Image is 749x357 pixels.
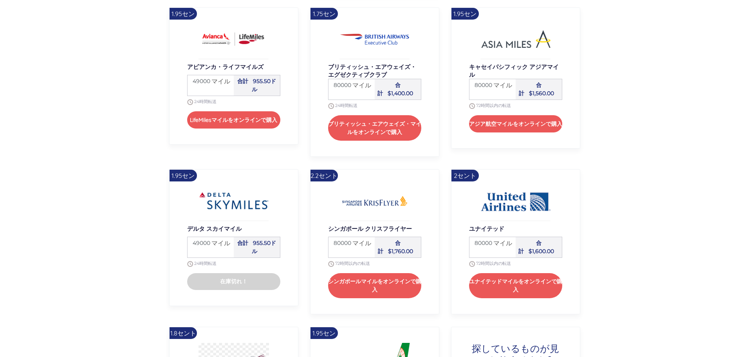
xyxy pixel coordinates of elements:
[352,81,371,89] font: マイル
[328,278,421,293] font: シンガポールマイルをオンラインで購入
[378,239,401,255] font: 合計
[469,63,559,78] font: キャセイパシフィック アジアマイル
[328,63,416,78] font: ブリティッシュ・エアウェイズ・エグゼクティブクラブ
[170,329,196,337] font: 1.8セント
[187,273,280,290] button: 在庫切れ！
[469,120,562,127] font: アジア航空マイルをオンラインで購入
[453,10,476,29] font: 1.95セント
[388,248,413,255] font: $1,760.00
[328,115,421,140] button: ブリティッシュ・エアウェイズ・マイルをオンラインで購入
[252,78,276,93] font: 955.50ドル
[328,103,334,109] img: schedule.png
[237,78,248,85] font: 合計
[211,239,230,247] font: マイル
[480,24,551,55] img: キャセイパシフィック航空のアジアマイルをオンラインで購入
[211,77,230,85] font: マイル
[454,172,476,179] font: 2セント
[187,111,280,128] button: LifeMilesマイルをオンラインで購入
[190,116,277,123] font: LifeMilesマイルをオンラインで購入
[194,261,217,266] font: 24時間転送
[220,278,247,285] font: 在庫切れ！
[187,63,264,71] font: アビアンカ・ライフマイルズ
[469,261,475,267] img: schedule.png
[377,82,401,97] font: 合計
[335,261,370,266] font: 72時間以内の転送
[313,10,336,29] font: 1.75セント
[480,185,551,217] img: ユナイテッド航空のマイルをオンラインで購入
[469,103,475,109] img: schedule.png
[493,239,512,247] font: マイル
[339,185,410,217] img: シンガポール航空のクリスフライヤーマイルをオンラインで購入
[310,172,338,179] font: 2.2セント
[171,10,195,29] font: 1.95セント
[312,329,336,349] font: 1.95セント
[476,103,511,109] font: 72時間以内の転送
[335,103,357,109] font: 24時間転送
[187,99,193,105] img: schedule.png
[328,273,421,298] button: シンガポールマイルをオンラインで購入
[529,90,554,97] font: $1,560.00
[252,239,276,255] font: 955.50ドル
[199,24,269,55] img: Avianca LifeMiles航空マイルをオンラインで購入
[469,278,562,293] font: ユナイテッドマイルをオンラインで購入
[469,115,562,132] button: アジア航空マイルをオンラインで購入
[328,261,334,267] img: schedule.png
[388,90,413,97] font: $1,400.00
[194,99,217,105] font: 24時間転送
[476,261,511,266] font: 72時間以内の転送
[171,172,195,191] font: 1.95セント
[469,273,562,298] button: ユナイテッドマイルをオンラインで購入
[469,225,504,232] font: ユナイテッド
[237,239,248,246] font: 合計
[187,225,242,232] font: デルタ スカイマイル
[352,239,371,247] font: マイル
[187,261,193,267] img: schedule.png
[493,81,512,89] font: マイル
[339,24,410,55] img: ブリティッシュ・エアウェイズ・エグゼクティブクラブの航空マイルをオンラインで購入
[519,82,541,97] font: 合計
[518,239,541,255] font: 合計
[328,225,412,232] font: シンガポール クリスフライヤー
[328,120,421,136] font: ブリティッシュ・エアウェイズ・マイルをオンラインで購入
[529,248,554,255] font: $1,600.00
[199,185,269,217] img: デルタ航空のスカイマイルマイルをオンラインで購入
